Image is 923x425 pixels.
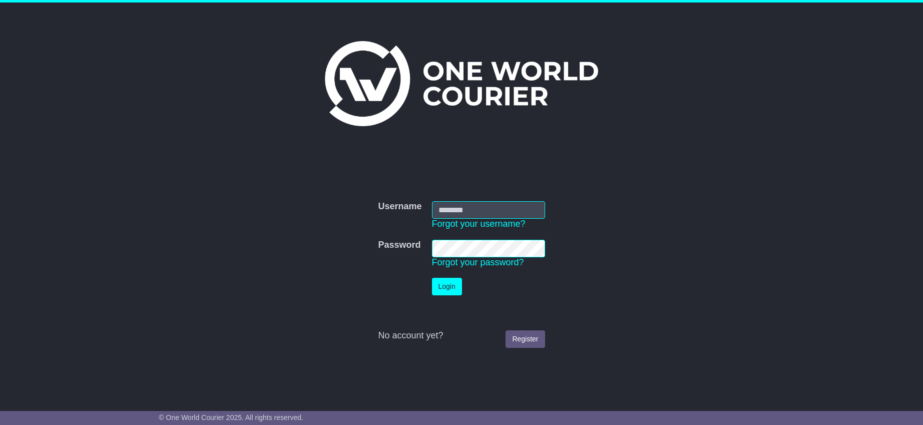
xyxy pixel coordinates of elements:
a: Register [506,330,545,348]
label: Password [378,240,420,251]
div: No account yet? [378,330,545,341]
button: Login [432,278,462,295]
img: One World [325,41,598,126]
a: Forgot your username? [432,219,526,229]
a: Forgot your password? [432,257,524,267]
span: © One World Courier 2025. All rights reserved. [159,413,303,421]
label: Username [378,201,421,212]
